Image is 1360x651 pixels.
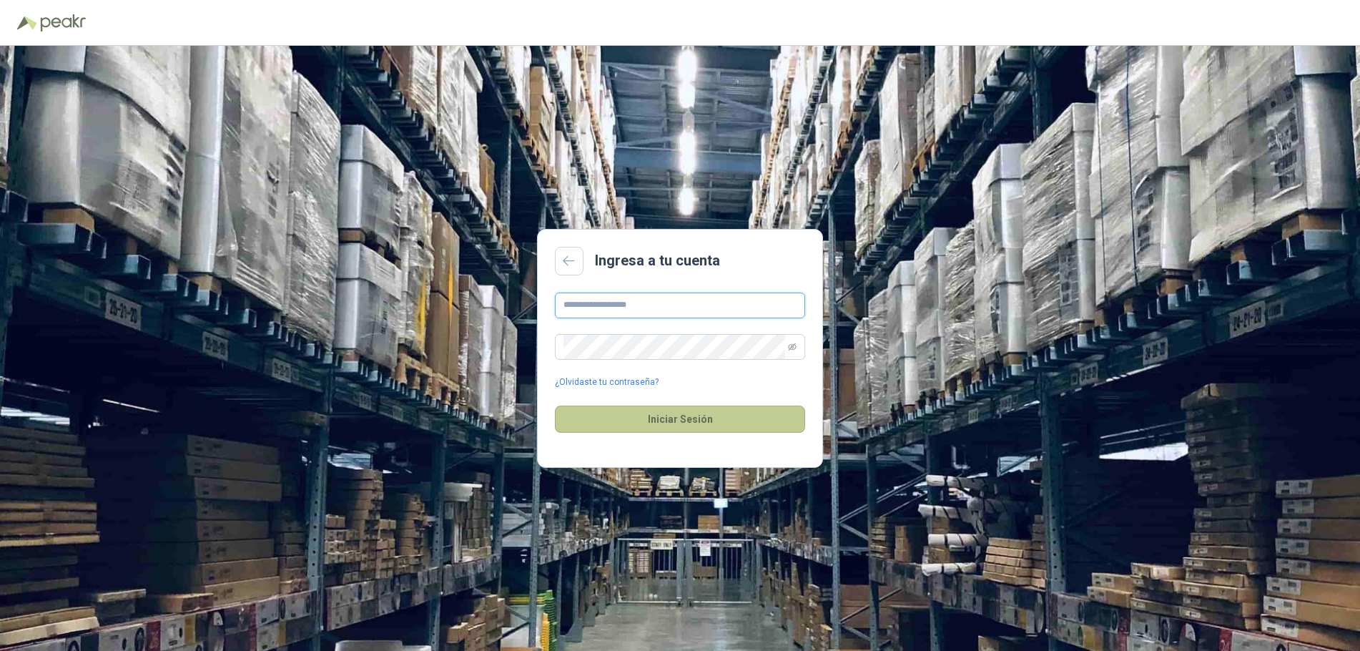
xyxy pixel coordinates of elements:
button: Iniciar Sesión [555,406,805,433]
span: eye-invisible [788,343,797,351]
a: ¿Olvidaste tu contraseña? [555,376,659,389]
img: Logo [17,16,37,30]
img: Peakr [40,14,86,31]
h2: Ingresa a tu cuenta [595,250,720,272]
